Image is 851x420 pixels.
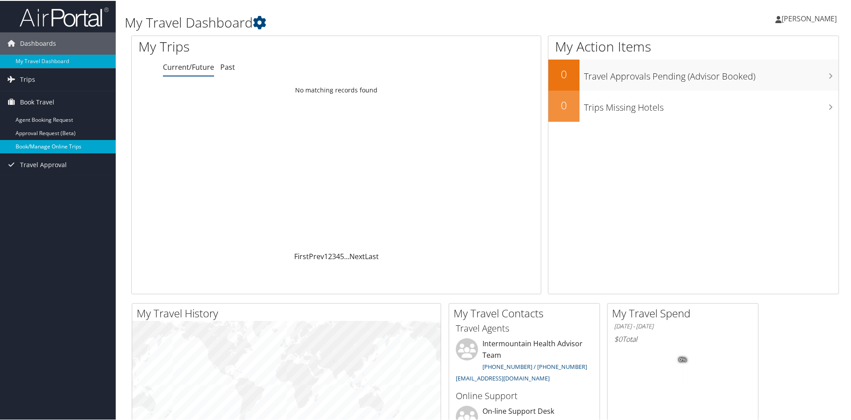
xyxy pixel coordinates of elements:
[349,251,365,260] a: Next
[340,251,344,260] a: 5
[584,96,839,113] h3: Trips Missing Hotels
[336,251,340,260] a: 4
[132,81,541,97] td: No matching records found
[20,90,54,112] span: Book Travel
[456,389,593,401] h3: Online Support
[344,251,349,260] span: …
[451,337,597,385] li: Intermountain Health Advisor Team
[612,305,758,320] h2: My Travel Spend
[548,97,579,112] h2: 0
[482,362,587,370] a: [PHONE_NUMBER] / [PHONE_NUMBER]
[775,4,846,31] a: [PERSON_NAME]
[163,61,214,71] a: Current/Future
[220,61,235,71] a: Past
[456,321,593,334] h3: Travel Agents
[584,65,839,82] h3: Travel Approvals Pending (Advisor Booked)
[548,36,839,55] h1: My Action Items
[548,66,579,81] h2: 0
[548,59,839,90] a: 0Travel Approvals Pending (Advisor Booked)
[20,68,35,90] span: Trips
[454,305,600,320] h2: My Travel Contacts
[138,36,364,55] h1: My Trips
[20,153,67,175] span: Travel Approval
[456,373,550,381] a: [EMAIL_ADDRESS][DOMAIN_NAME]
[782,13,837,23] span: [PERSON_NAME]
[20,6,109,27] img: airportal-logo.png
[679,356,686,362] tspan: 0%
[20,32,56,54] span: Dashboards
[137,305,441,320] h2: My Travel History
[125,12,605,31] h1: My Travel Dashboard
[614,321,751,330] h6: [DATE] - [DATE]
[309,251,324,260] a: Prev
[614,333,622,343] span: $0
[328,251,332,260] a: 2
[294,251,309,260] a: First
[614,333,751,343] h6: Total
[324,251,328,260] a: 1
[548,90,839,121] a: 0Trips Missing Hotels
[332,251,336,260] a: 3
[365,251,379,260] a: Last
